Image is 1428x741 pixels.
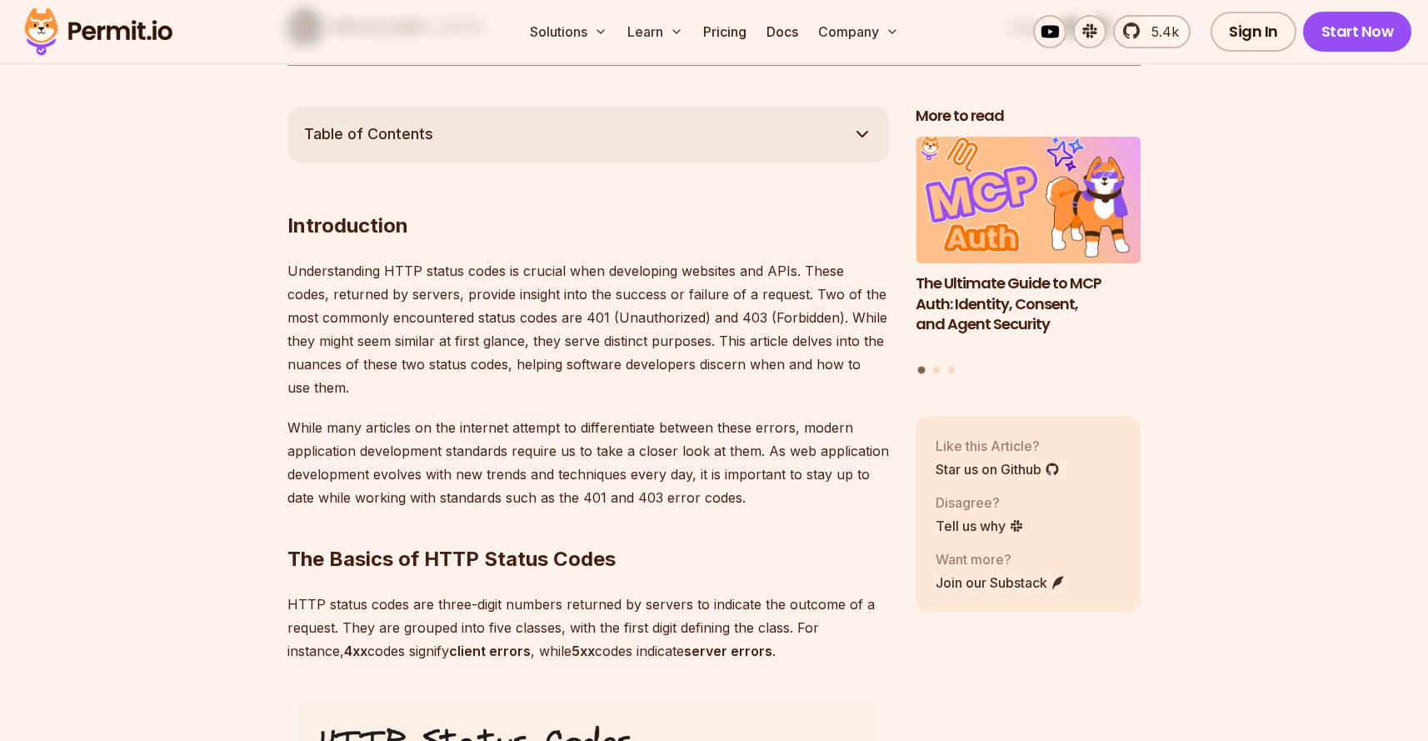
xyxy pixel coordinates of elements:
[916,137,1141,356] a: The Ultimate Guide to MCP Auth: Identity, Consent, and Agent SecurityThe Ultimate Guide to MCP Au...
[287,593,889,663] p: HTTP status codes are three-digit numbers returned by servers to indicate the outcome of a reques...
[916,137,1141,376] div: Posts
[936,436,1060,456] p: Like this Article?
[936,573,1066,593] a: Join our Substack
[948,367,955,373] button: Go to slide 3
[811,15,906,48] button: Company
[916,273,1141,335] h3: The Ultimate Guide to MCP Auth: Identity, Consent, and Agent Security
[287,146,889,239] h2: Introduction
[287,416,889,509] p: While many articles on the internet attempt to differentiate between these errors, modern applica...
[936,549,1066,569] p: Want more?
[572,643,595,659] strong: 5xx
[936,459,1060,479] a: Star us on Github
[916,137,1141,356] li: 1 of 3
[697,15,753,48] a: Pricing
[918,366,926,373] button: Go to slide 1
[523,15,614,48] button: Solutions
[916,137,1141,263] img: The Ultimate Guide to MCP Auth: Identity, Consent, and Agent Security
[17,3,180,60] img: Permit logo
[916,106,1141,127] h2: More to read
[684,643,772,659] strong: server errors
[304,123,433,146] span: Table of Contents
[1141,22,1179,42] span: 5.4k
[344,643,367,659] strong: 4xx
[933,367,940,373] button: Go to slide 2
[287,106,889,163] button: Table of Contents
[936,493,1024,513] p: Disagree?
[1211,12,1296,52] a: Sign In
[449,643,531,659] strong: client errors
[621,15,690,48] button: Learn
[287,479,889,573] h2: The Basics of HTTP Status Codes
[1113,15,1191,48] a: 5.4k
[760,15,805,48] a: Docs
[936,516,1024,536] a: Tell us why
[287,259,889,399] p: Understanding HTTP status codes is crucial when developing websites and APIs. These codes, return...
[1303,12,1412,52] a: Start Now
